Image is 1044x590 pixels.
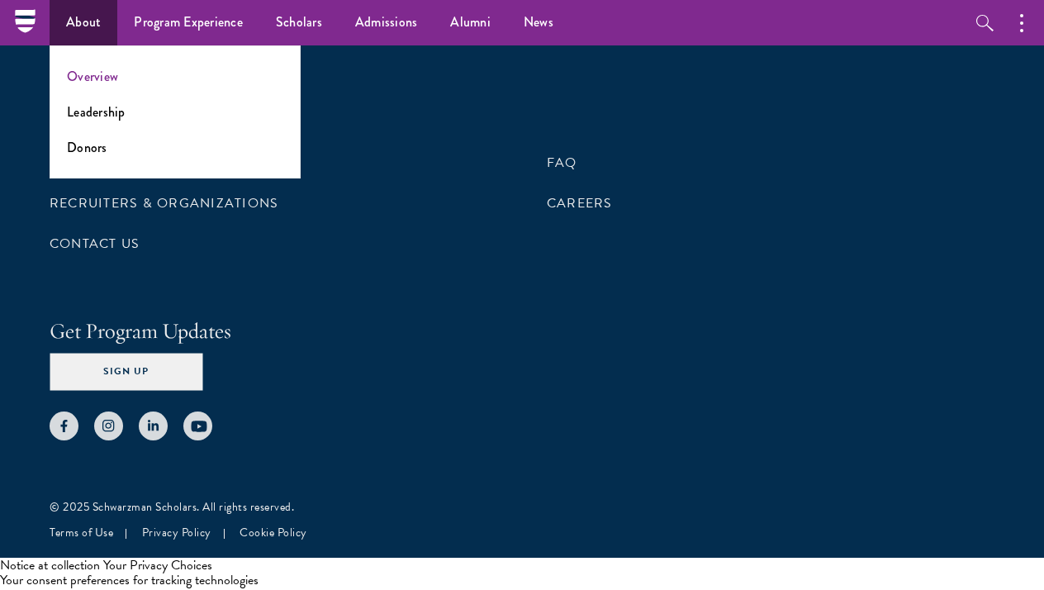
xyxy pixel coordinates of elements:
[50,234,140,254] a: Contact Us
[547,193,613,213] a: Careers
[67,102,126,121] a: Leadership
[67,67,118,86] a: Overview
[50,354,202,391] button: Sign Up
[50,524,113,541] a: Terms of Use
[50,316,994,347] h4: Get Program Updates
[142,524,211,541] a: Privacy Policy
[103,558,212,573] button: Your Privacy Choices
[240,524,307,541] a: Cookie Policy
[50,193,278,213] a: Recruiters & Organizations
[547,153,577,173] a: FAQ
[67,138,107,157] a: Donors
[50,498,994,516] div: © 2025 Schwarzman Scholars. All rights reserved.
